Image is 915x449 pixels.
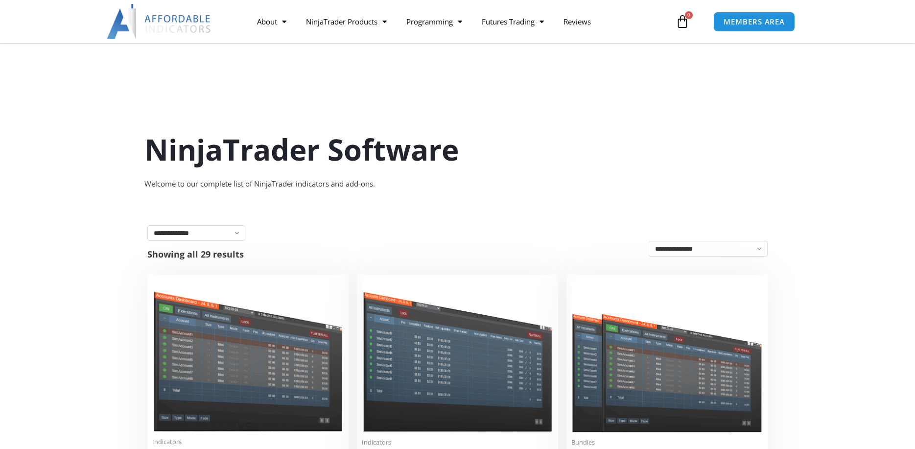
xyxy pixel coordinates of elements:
span: 0 [685,11,693,19]
span: Indicators [362,438,553,447]
a: NinjaTrader Products [296,10,397,33]
a: 0 [661,7,704,36]
p: Showing all 29 results [147,250,244,259]
a: Programming [397,10,472,33]
a: Futures Trading [472,10,554,33]
a: MEMBERS AREA [713,12,795,32]
h1: NinjaTrader Software [144,129,771,170]
img: Account Risk Manager [362,280,553,432]
nav: Menu [247,10,673,33]
span: MEMBERS AREA [724,18,785,25]
img: LogoAI | Affordable Indicators – NinjaTrader [107,4,212,39]
img: Accounts Dashboard Suite [571,280,763,432]
select: Shop order [649,241,768,257]
div: Welcome to our complete list of NinjaTrader indicators and add-ons. [144,177,771,191]
a: About [247,10,296,33]
img: Duplicate Account Actions [152,280,344,432]
a: Reviews [554,10,601,33]
span: Indicators [152,438,344,446]
span: Bundles [571,438,763,447]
